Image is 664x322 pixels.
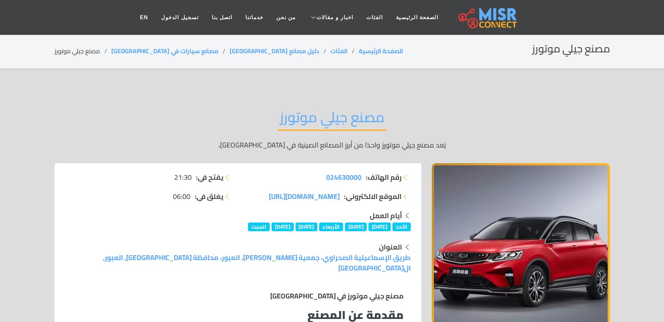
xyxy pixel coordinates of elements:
a: [DOMAIN_NAME][URL] [269,191,340,202]
a: من نحن [270,9,302,26]
strong: رقم الهاتف: [366,172,402,182]
a: الفئات [360,9,389,26]
strong: يغلق في: [195,191,224,202]
span: 21:30 [174,172,192,182]
li: مصنع جيلي موتورز [55,47,111,56]
strong: العنوان [379,240,402,253]
a: الصفحة الرئيسية [359,45,403,57]
strong: أيام العمل [370,209,402,222]
span: الأحد [392,223,411,231]
img: main.misr_connect [458,7,517,28]
span: [DATE] [345,223,367,231]
a: اخبار و مقالات [302,9,360,26]
span: [DATE] [368,223,391,231]
a: 024630000 [326,172,361,182]
a: دليل مصانع [GEOGRAPHIC_DATA] [230,45,319,57]
strong: مصنع جيلي موتورز في [GEOGRAPHIC_DATA] [270,289,404,302]
a: طريق الإسماعيلية الصحراوي، جمعية [PERSON_NAME]، العبور، محافظة [GEOGRAPHIC_DATA]‬, العبور, ال[GEO... [103,251,411,274]
strong: يفتح في: [196,172,224,182]
a: الفئات [330,45,347,57]
a: الصفحة الرئيسية [389,9,445,26]
span: [DATE] [296,223,318,231]
h2: مصنع جيلي موتورز [278,109,387,131]
p: يُعد مصنع جيلي موتورز واحدًا من أبرز المصانع الصينية في [GEOGRAPHIC_DATA]، [55,140,610,150]
span: [DOMAIN_NAME][URL] [269,190,340,203]
span: الأربعاء [319,223,343,231]
span: 024630000 [326,171,361,184]
h2: مصنع جيلي موتورز [532,43,610,55]
span: 06:00 [173,191,190,202]
a: مصانع سيارات في [GEOGRAPHIC_DATA] [111,45,218,57]
a: EN [134,9,155,26]
span: اخبار و مقالات [317,14,353,21]
span: [DATE] [272,223,294,231]
strong: الموقع الالكتروني: [344,191,402,202]
a: اتصل بنا [205,9,239,26]
a: تسجيل الدخول [155,9,205,26]
span: السبت [248,223,270,231]
a: خدماتنا [239,9,270,26]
